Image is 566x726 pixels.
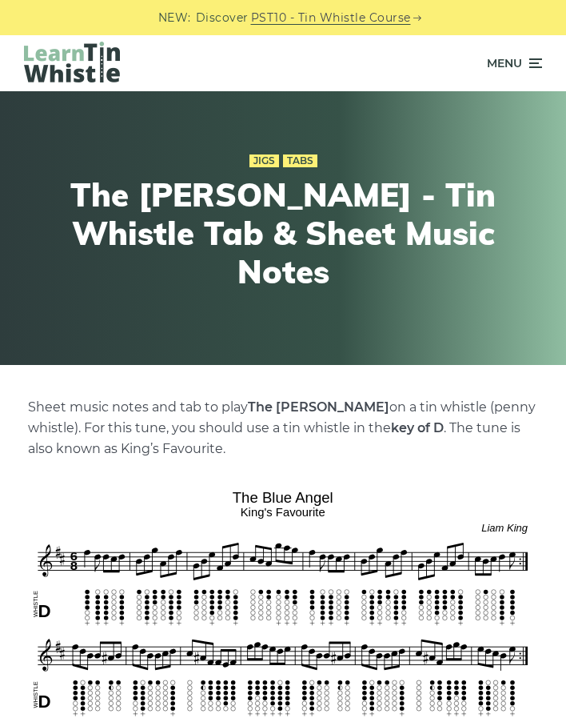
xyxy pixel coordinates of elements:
[248,399,389,415] strong: The [PERSON_NAME]
[391,420,444,435] strong: key of D
[28,397,538,459] p: Sheet music notes and tab to play on a tin whistle (penny whistle). For this tune, you should use...
[249,154,279,167] a: Jigs
[24,42,120,82] img: LearnTinWhistle.com
[28,483,538,720] img: The Blue Angel Tin Whistle Tabs & Sheet Music
[283,154,317,167] a: Tabs
[67,175,499,291] h1: The [PERSON_NAME] - Tin Whistle Tab & Sheet Music Notes
[487,43,522,83] span: Menu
